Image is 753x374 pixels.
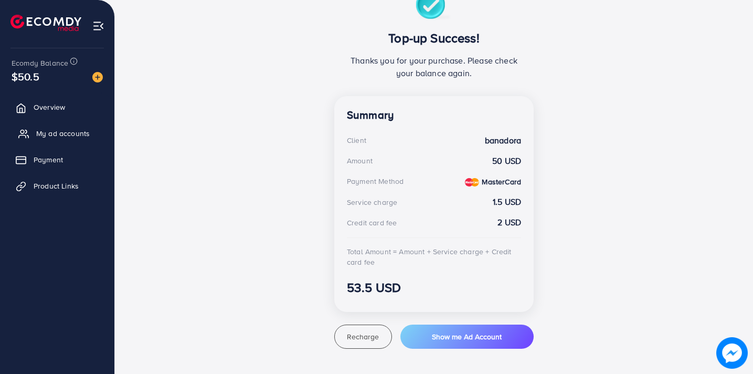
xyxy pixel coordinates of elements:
[12,69,39,84] span: $50.5
[432,331,502,342] span: Show me Ad Account
[347,30,521,46] h3: Top-up Success!
[8,123,107,144] a: My ad accounts
[36,128,90,139] span: My ad accounts
[12,58,68,68] span: Ecomdy Balance
[34,102,65,112] span: Overview
[8,175,107,196] a: Product Links
[334,325,392,349] button: Recharge
[400,325,534,349] button: Show me Ad Account
[347,197,397,207] div: Service charge
[716,337,748,369] img: image
[34,154,63,165] span: Payment
[8,97,107,118] a: Overview
[10,15,81,31] img: logo
[347,176,404,186] div: Payment Method
[347,109,521,122] h4: Summary
[347,280,521,295] h3: 53.5 USD
[92,20,104,32] img: menu
[8,149,107,170] a: Payment
[482,176,521,187] strong: MasterCard
[492,155,521,167] strong: 50 USD
[497,216,521,228] strong: 2 USD
[347,135,366,146] div: Client
[92,72,103,82] img: image
[347,54,521,79] p: Thanks you for your purchase. Please check your balance again.
[465,178,479,186] img: credit
[34,181,79,191] span: Product Links
[347,217,397,228] div: Credit card fee
[347,155,373,166] div: Amount
[347,331,379,342] span: Recharge
[493,196,521,208] strong: 1.5 USD
[347,246,521,268] div: Total Amount = Amount + Service charge + Credit card fee
[485,134,521,147] strong: banadora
